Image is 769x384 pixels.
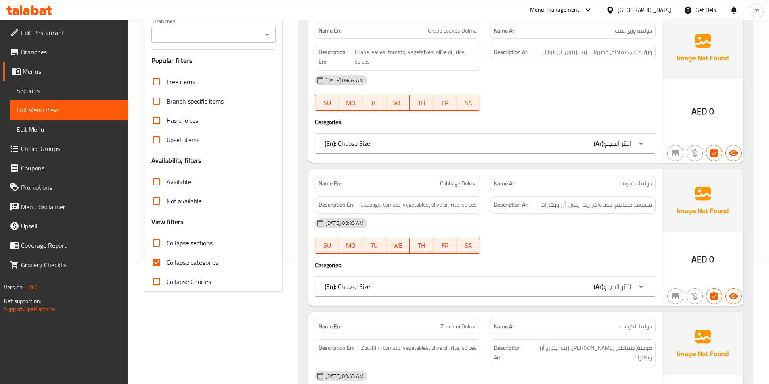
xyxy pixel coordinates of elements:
[166,196,202,206] span: Not available
[262,29,273,40] button: Open
[166,277,211,286] span: Collapse Choices
[322,372,367,380] span: [DATE] 09:43 AM
[17,125,122,134] span: Edit Menu
[315,238,339,254] button: SU
[318,179,342,188] strong: Name En:
[725,145,742,161] button: Available
[166,238,213,248] span: Collapse sections
[618,6,671,15] div: [GEOGRAPHIC_DATA]
[21,47,122,57] span: Branches
[541,200,652,210] span: ملفوف، طماطم، خضروات، زيت زيتون، أرز وبهارات
[3,158,128,178] a: Coupons
[21,260,122,270] span: Grocery Checklist
[3,23,128,42] a: Edit Restaurant
[390,240,407,251] span: WE
[318,97,335,109] span: SU
[662,169,743,232] img: Ae5nvW7+0k+MAAAAAElFTkSuQmCC
[457,238,480,254] button: SA
[21,202,122,212] span: Menu disclaimer
[315,261,656,269] h4: Caregories:
[413,97,430,109] span: TH
[4,296,41,306] span: Get support on:
[605,137,631,149] span: اختر الحجم
[318,47,353,67] strong: Description En:
[3,178,128,197] a: Promotions
[3,197,128,216] a: Menu disclaimer
[3,42,128,62] a: Branches
[667,145,683,161] button: Not branch specific item
[166,257,218,267] span: Collapse categories
[494,179,515,188] strong: Name Ar:
[10,81,128,100] a: Sections
[4,282,24,293] span: Version:
[322,77,367,84] span: [DATE] 09:43 AM
[691,251,707,267] span: AED
[355,47,477,67] span: Grape leaves, tomato, vegetables, olive oil, rice, spices
[494,200,528,210] strong: Description Ar:
[386,238,410,254] button: WE
[151,217,184,226] h3: View filters
[594,137,605,149] b: (Ar):
[386,95,410,111] button: WE
[436,240,453,251] span: FR
[619,322,652,331] span: دولما الكوسة
[325,139,370,148] p: Choose Size
[339,238,362,254] button: MO
[166,96,224,106] span: Branch specific items
[460,97,477,109] span: SA
[457,95,480,111] button: SA
[166,77,195,87] span: Free items
[342,97,359,109] span: MO
[413,240,430,251] span: TH
[366,97,383,109] span: TU
[315,277,656,296] div: (En): Choose Size(Ar):اختر الحجم
[151,156,202,165] h3: Availability filters
[362,95,386,111] button: TU
[428,27,477,35] span: Grape Leaves Dolma
[318,240,335,251] span: SU
[687,145,703,161] button: Purchased item
[594,280,605,293] b: (Ar):
[4,304,55,314] a: Support.OpsPlatform
[691,104,707,119] span: AED
[21,241,122,250] span: Coverage Report
[436,97,453,109] span: FR
[21,144,122,154] span: Choice Groups
[662,17,743,79] img: Ae5nvW7+0k+MAAAAAElFTkSuQmCC
[21,183,122,192] span: Promotions
[706,288,722,304] button: Has choices
[754,6,759,15] span: m
[615,27,652,35] span: دولمة ورق عنب
[605,280,631,293] span: اختر الحجم
[410,95,433,111] button: TH
[494,47,528,57] strong: Description Ar:
[21,28,122,37] span: Edit Restaurant
[325,137,336,149] b: (En):
[620,179,652,188] span: دولما ملفوف
[440,322,477,331] span: Zucchini Dolma
[528,343,652,363] span: كوسة، طماطم، خضروات، زيت زيتون، أرز وبهارات
[25,282,38,293] span: 1.0.0
[315,118,656,126] h4: Caregories:
[166,135,199,145] span: Upsell items
[325,280,336,293] b: (En):
[687,288,703,304] button: Purchased item
[325,282,370,291] p: Choose Size
[339,95,362,111] button: MO
[361,343,477,353] span: Zucchini, tomato, vegetables, olive oil, rice, spices
[460,240,477,251] span: SA
[166,116,198,125] span: Has choices
[494,322,515,331] strong: Name Ar:
[21,221,122,231] span: Upsell
[667,288,683,304] button: Not branch specific item
[494,27,515,35] strong: Name Ar:
[433,238,457,254] button: FR
[709,251,714,267] span: 0
[17,105,122,115] span: Full Menu View
[494,343,526,363] strong: Description Ar:
[360,200,477,210] span: Cabbage, tomato, vegetables, olive oil, rice, spices
[706,145,722,161] button: Has choices
[318,322,342,331] strong: Name En:
[433,95,457,111] button: FR
[543,47,652,57] span: ورق عنب، طماطم، خضروات، زيت زيتون، أرز، توابل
